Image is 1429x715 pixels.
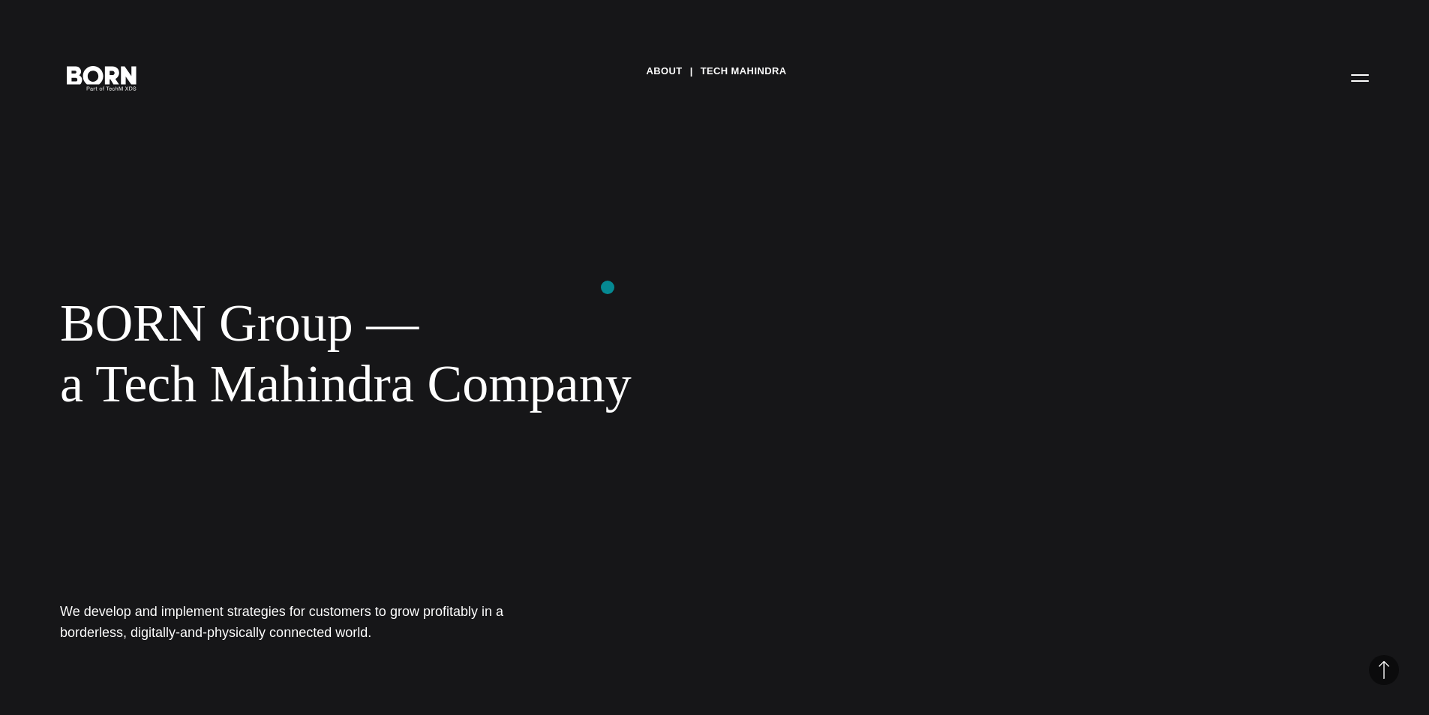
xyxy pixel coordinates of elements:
div: BORN Group — a Tech Mahindra Company [60,293,915,415]
button: Open [1342,62,1378,93]
a: About [646,60,682,83]
button: Back to Top [1369,655,1399,685]
a: Tech Mahindra [701,60,787,83]
h1: We develop and implement strategies for customers to grow profitably in a borderless, digitally-a... [60,601,510,643]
